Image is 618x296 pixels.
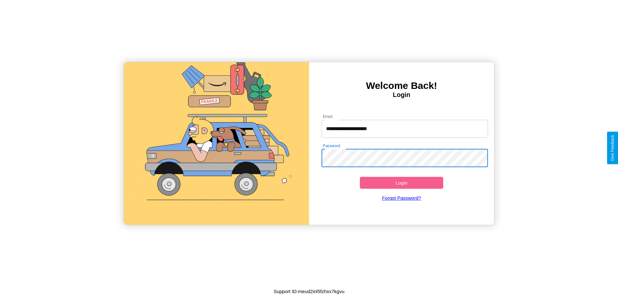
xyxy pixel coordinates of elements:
[323,114,333,119] label: Email
[360,177,443,189] button: Login
[124,62,309,225] img: gif
[610,135,615,161] div: Give Feedback
[309,80,494,91] h3: Welcome Back!
[318,189,485,207] a: Forgot Password?
[323,143,340,148] label: Password
[309,91,494,99] h4: Login
[274,287,344,296] p: Support ID: meud2inl5fzhxx7kgvu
